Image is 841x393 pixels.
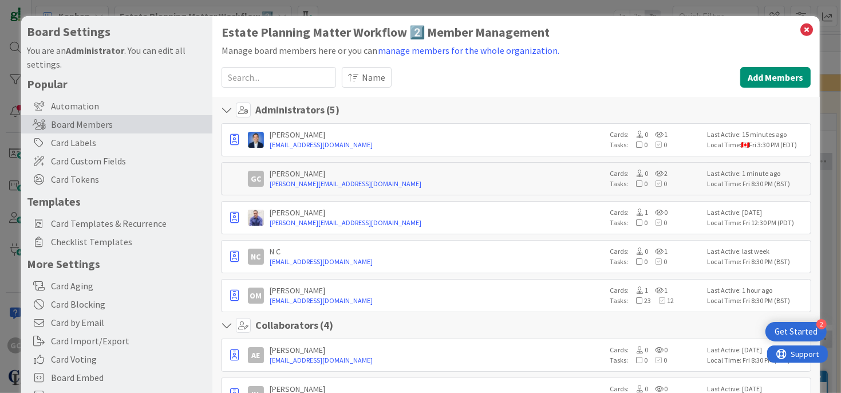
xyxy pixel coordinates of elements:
div: Cards: [610,285,701,296]
div: Open Get Started checklist, remaining modules: 2 [765,322,827,341]
span: Card Custom Fields [51,154,207,168]
div: Last Active: 1 minute ago [707,168,807,179]
span: Support [24,2,52,15]
span: ( 4 ) [320,319,333,332]
span: Card Voting [51,352,207,366]
div: Tasks: [610,218,701,228]
div: Cards: [610,246,701,257]
div: [PERSON_NAME] [270,285,605,296]
span: Card by Email [51,316,207,329]
div: [PERSON_NAME] [270,168,605,179]
div: [PERSON_NAME] [270,207,605,218]
div: Tasks: [610,179,701,189]
div: GC [248,171,264,187]
div: [PERSON_NAME] [270,345,605,355]
span: 0 [629,247,648,256]
div: Card Labels [21,133,212,152]
span: 0 [647,218,667,227]
span: 0 [648,384,668,393]
div: [PERSON_NAME] [270,129,605,140]
div: Last Active: [DATE] [707,207,807,218]
div: Board Members [21,115,212,133]
a: [EMAIL_ADDRESS][DOMAIN_NAME] [270,257,605,267]
div: Local Time: Fri 8:30 PM (BST) [707,355,807,366]
img: JG [248,210,264,226]
span: 0 [647,179,667,188]
div: Local Time: Fri 8:30 PM (BST) [707,179,807,189]
img: ca.png [741,142,749,148]
h4: Board Settings [27,25,207,39]
span: Name [362,70,385,84]
div: Tasks: [610,355,701,366]
div: Card Aging [21,277,212,295]
span: 0 [628,179,647,188]
div: Automation [21,97,212,115]
img: DP [248,132,264,148]
a: [PERSON_NAME][EMAIL_ADDRESS][DOMAIN_NAME] [270,179,605,189]
span: 0 [629,345,648,354]
span: 0 [648,208,668,217]
div: Last Active: 15 minutes ago [707,129,807,140]
div: Card Import/Export [21,332,212,350]
a: [EMAIL_ADDRESS][DOMAIN_NAME] [270,296,605,306]
h4: Collaborators [255,319,333,332]
div: Tasks: [610,257,701,267]
span: 0 [629,130,648,139]
button: Name [342,67,392,88]
div: Local Time: Fri 8:30 PM (BST) [707,257,807,267]
a: [EMAIL_ADDRESS][DOMAIN_NAME] [270,355,605,366]
div: Cards: [610,345,701,355]
div: Cards: [610,207,701,218]
div: Local Time: Fri 8:30 PM (BST) [707,296,807,306]
span: 0 [628,257,647,266]
input: Search... [222,67,336,88]
div: Tasks: [610,296,701,306]
h5: More Settings [27,257,207,271]
div: N C [270,246,605,257]
span: Card Templates & Recurrence [51,217,207,230]
div: Cards: [610,168,701,179]
span: 1 [648,247,668,256]
span: 12 [651,296,674,305]
div: Local Time: Fri 12:30 PM (PDT) [707,218,807,228]
div: Last Active: [DATE] [707,345,807,355]
div: You are an . You can edit all settings. [27,44,207,71]
div: Get Started [775,326,818,337]
span: 0 [647,257,667,266]
div: Local Time: Fri 3:30 PM (EDT) [707,140,807,150]
span: 0 [647,356,667,364]
span: 0 [647,140,667,149]
span: 2 [648,169,668,178]
span: 23 [628,296,651,305]
span: 0 [629,384,648,393]
span: 0 [648,345,668,354]
h4: Administrators [255,104,339,116]
span: Card Tokens [51,172,207,186]
div: Last Active: last week [707,246,807,257]
div: AE [248,347,264,363]
span: Checklist Templates [51,235,207,249]
div: Manage board members here or you can [222,43,811,58]
h1: Estate Planning Matter Workflow 2️⃣ Member Management [222,25,811,40]
span: 0 [628,218,647,227]
div: NC [248,249,264,265]
button: Add Members [740,67,811,88]
span: ( 5 ) [326,103,339,116]
div: 2 [816,319,827,329]
b: Administrator [66,45,124,56]
button: manage members for the whole organization. [377,43,560,58]
div: Tasks: [610,140,701,150]
span: 1 [629,286,648,294]
h5: Popular [27,77,207,91]
span: Board Embed [51,371,207,384]
a: [PERSON_NAME][EMAIL_ADDRESS][DOMAIN_NAME] [270,218,605,228]
div: OM [248,288,264,304]
span: 1 [648,130,668,139]
h5: Templates [27,194,207,209]
div: Last Active: 1 hour ago [707,285,807,296]
span: 1 [648,286,668,294]
span: 0 [628,356,647,364]
span: 1 [629,208,648,217]
div: Card Blocking [21,295,212,313]
span: 0 [628,140,647,149]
